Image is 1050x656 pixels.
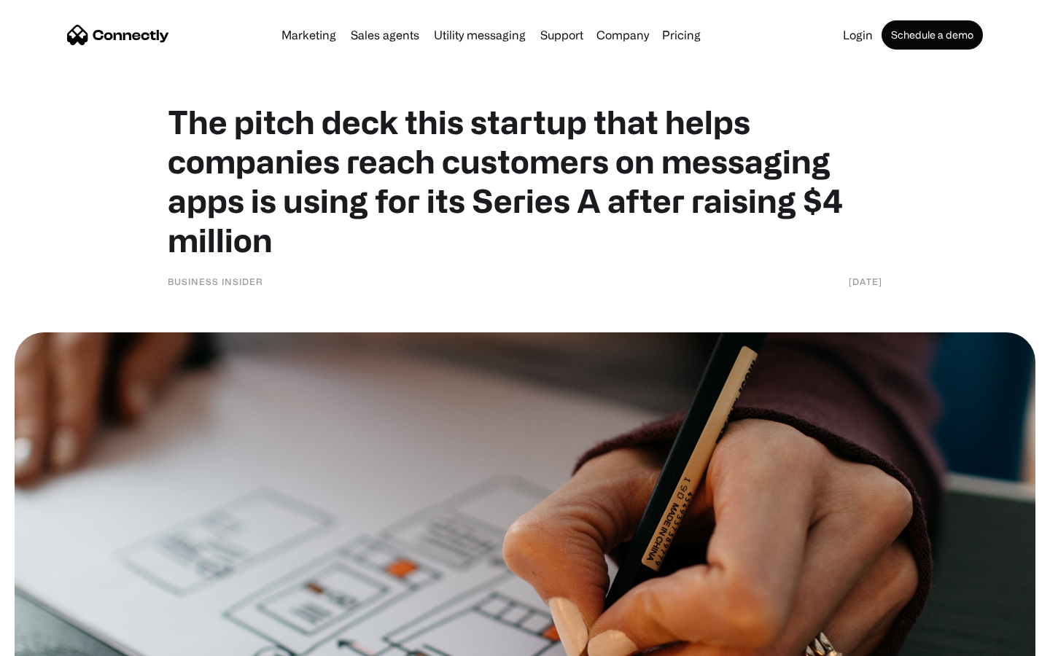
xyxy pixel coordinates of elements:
[656,29,707,41] a: Pricing
[837,29,879,41] a: Login
[168,274,263,289] div: Business Insider
[428,29,532,41] a: Utility messaging
[276,29,342,41] a: Marketing
[15,630,87,651] aside: Language selected: English
[849,274,882,289] div: [DATE]
[534,29,589,41] a: Support
[29,630,87,651] ul: Language list
[882,20,983,50] a: Schedule a demo
[168,102,882,259] h1: The pitch deck this startup that helps companies reach customers on messaging apps is using for i...
[596,25,649,45] div: Company
[345,29,425,41] a: Sales agents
